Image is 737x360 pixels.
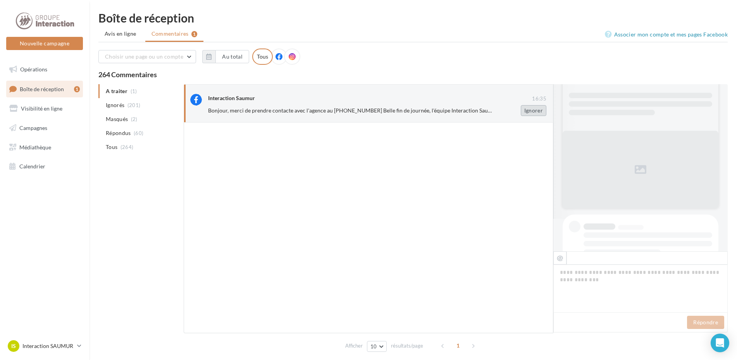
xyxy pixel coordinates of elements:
[19,163,45,170] span: Calendrier
[605,30,728,39] a: Associer mon compte et mes pages Facebook
[5,100,84,117] a: Visibilité en ligne
[208,107,498,114] span: Bonjour, merci de prendre contacte avec l'agence au [PHONE_NUMBER] Belle fin de journée, l'équipe...
[6,339,83,353] a: IS Interaction SAUMUR
[5,139,84,156] a: Médiathèque
[252,48,273,65] div: Tous
[5,61,84,78] a: Opérations
[106,129,131,137] span: Répondus
[127,102,141,108] span: (201)
[5,158,84,175] a: Calendrier
[5,81,84,97] a: Boîte de réception1
[5,120,84,136] a: Campagnes
[687,316,724,329] button: Répondre
[20,66,47,73] span: Opérations
[521,105,546,116] button: Ignorer
[105,53,183,60] span: Choisir une page ou un compte
[106,101,124,109] span: Ignorés
[367,341,387,352] button: 10
[532,95,546,102] span: 16:35
[106,115,128,123] span: Masqués
[21,105,62,112] span: Visibilité en ligne
[11,342,16,350] span: IS
[20,85,64,92] span: Boîte de réception
[131,116,138,122] span: (2)
[452,339,464,352] span: 1
[98,50,196,63] button: Choisir une page ou un compte
[202,50,249,63] button: Au total
[391,342,423,350] span: résultats/page
[98,71,728,78] div: 264 Commentaires
[22,342,74,350] p: Interaction SAUMUR
[208,94,255,102] div: Interaction Saumur
[6,37,83,50] button: Nouvelle campagne
[106,143,117,151] span: Tous
[711,334,729,352] div: Open Intercom Messenger
[19,144,51,150] span: Médiathèque
[121,144,134,150] span: (264)
[215,50,249,63] button: Au total
[134,130,143,136] span: (60)
[19,125,47,131] span: Campagnes
[98,12,728,24] div: Boîte de réception
[370,343,377,350] span: 10
[74,86,80,92] div: 1
[345,342,363,350] span: Afficher
[105,30,136,38] span: Avis en ligne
